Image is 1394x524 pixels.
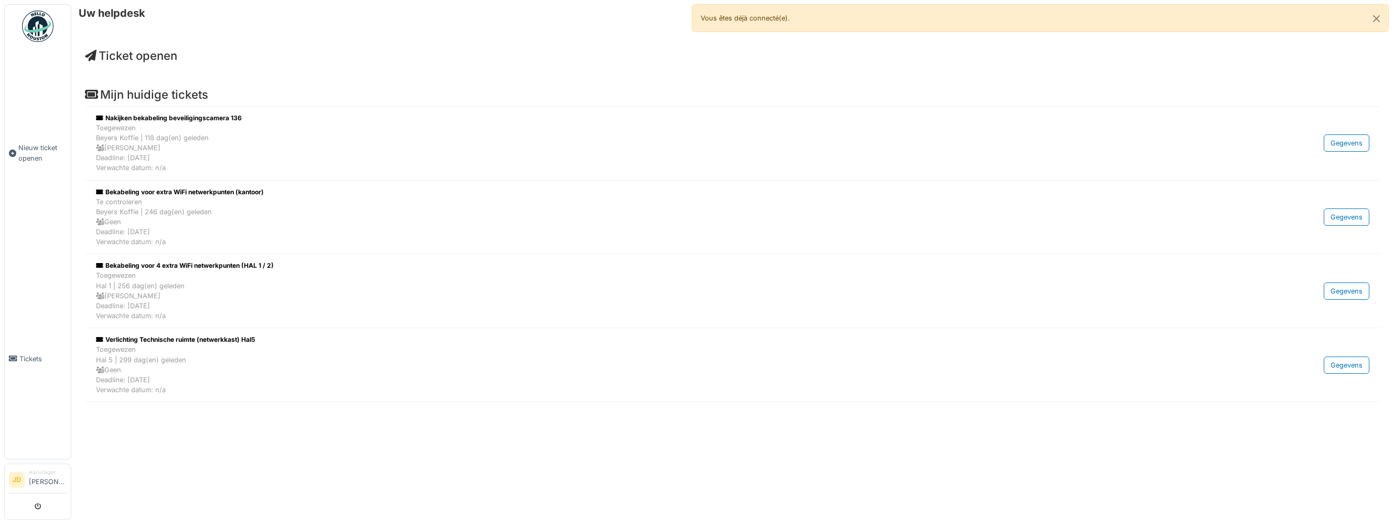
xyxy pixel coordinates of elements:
div: Gegevens [1324,134,1369,152]
div: Aanvrager [29,468,67,476]
h6: Uw helpdesk [79,7,145,19]
a: JD Aanvrager[PERSON_NAME] [9,468,67,494]
a: Bekabeling voor 4 extra WiFi netwerkpunten (HAL 1 / 2) ToegewezenHal 1 | 256 dag(en) geleden [PER... [93,258,1372,323]
h4: Mijn huidige tickets [85,88,1380,101]
span: Nieuw ticket openen [18,143,67,163]
div: Gegevens [1324,208,1369,226]
a: Bekabeling voor extra WiFi netwerkpunten (kantoor) Te controlerenBeyers Koffie | 246 dag(en) gele... [93,185,1372,250]
div: Toegewezen Hal 5 | 299 dag(en) geleden Geen Deadline: [DATE] Verwachte datum: n/a [96,344,1191,395]
div: Vous êtes déjà connecté(e). [692,4,1389,32]
div: Bekabeling voor extra WiFi netwerkpunten (kantoor) [96,187,1191,197]
a: Verlichting Technische ruimte (netwerkkast) Hal5 ToegewezenHal 5 | 299 dag(en) geleden GeenDeadli... [93,332,1372,397]
a: Ticket openen [85,49,177,62]
span: Tickets [19,354,67,364]
button: Close [1365,5,1388,33]
div: Verlichting Technische ruimte (netwerkkast) Hal5 [96,335,1191,344]
div: Bekabeling voor 4 extra WiFi netwerkpunten (HAL 1 / 2) [96,261,1191,270]
div: Nakijken bekabeling beveiligingscamera 136 [96,113,1191,123]
a: Tickets [5,258,71,459]
img: Badge_color-CXgf-gQk.svg [22,11,53,42]
a: Nakijken bekabeling beveiligingscamera 136 ToegewezenBeyers Koffie | 118 dag(en) geleden [PERSON_... [93,111,1372,176]
li: [PERSON_NAME] [29,468,67,491]
div: Toegewezen Beyers Koffie | 118 dag(en) geleden [PERSON_NAME] Deadline: [DATE] Verwachte datum: n/a [96,123,1191,173]
a: Nieuw ticket openen [5,48,71,258]
div: Te controleren Beyers Koffie | 246 dag(en) geleden Geen Deadline: [DATE] Verwachte datum: n/a [96,197,1191,247]
div: Gegevens [1324,282,1369,300]
div: Toegewezen Hal 1 | 256 dag(en) geleden [PERSON_NAME] Deadline: [DATE] Verwachte datum: n/a [96,270,1191,321]
div: Gegevens [1324,357,1369,374]
li: JD [9,472,25,488]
